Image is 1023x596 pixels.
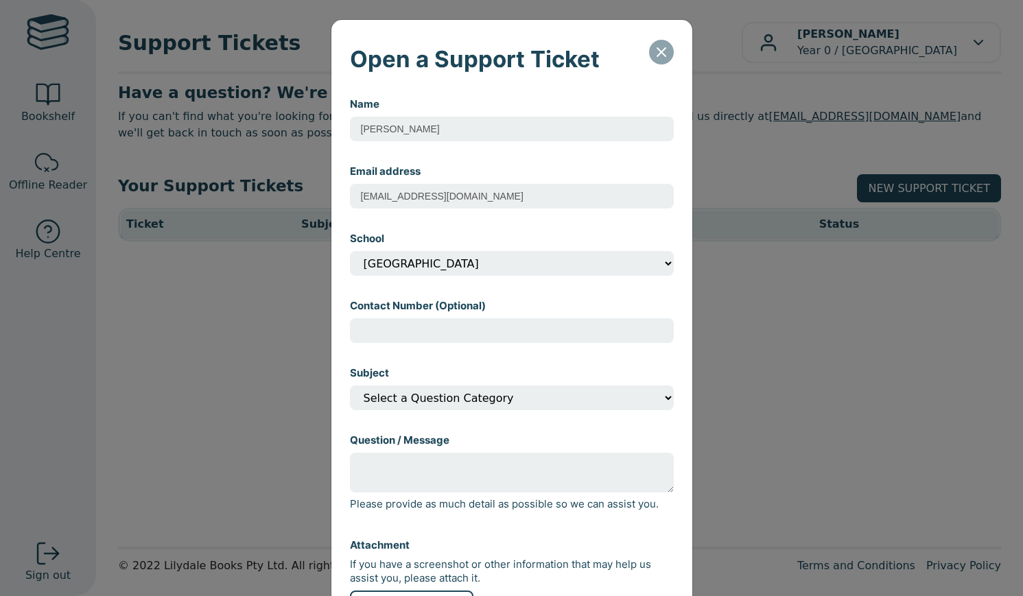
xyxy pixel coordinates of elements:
label: Email address [350,165,421,178]
label: Subject [350,366,389,380]
label: Contact Number (Optional) [350,299,486,313]
button: Close [649,40,674,64]
h5: Open a Support Ticket [350,38,600,80]
p: If you have a screenshot or other information that may help us assist you, please attach it. [350,558,674,585]
label: School [350,232,384,246]
label: Question / Message [350,433,449,447]
label: Name [350,97,379,111]
p: Please provide as much detail as possible so we can assist you. [350,497,674,511]
p: Attachment [350,538,674,552]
